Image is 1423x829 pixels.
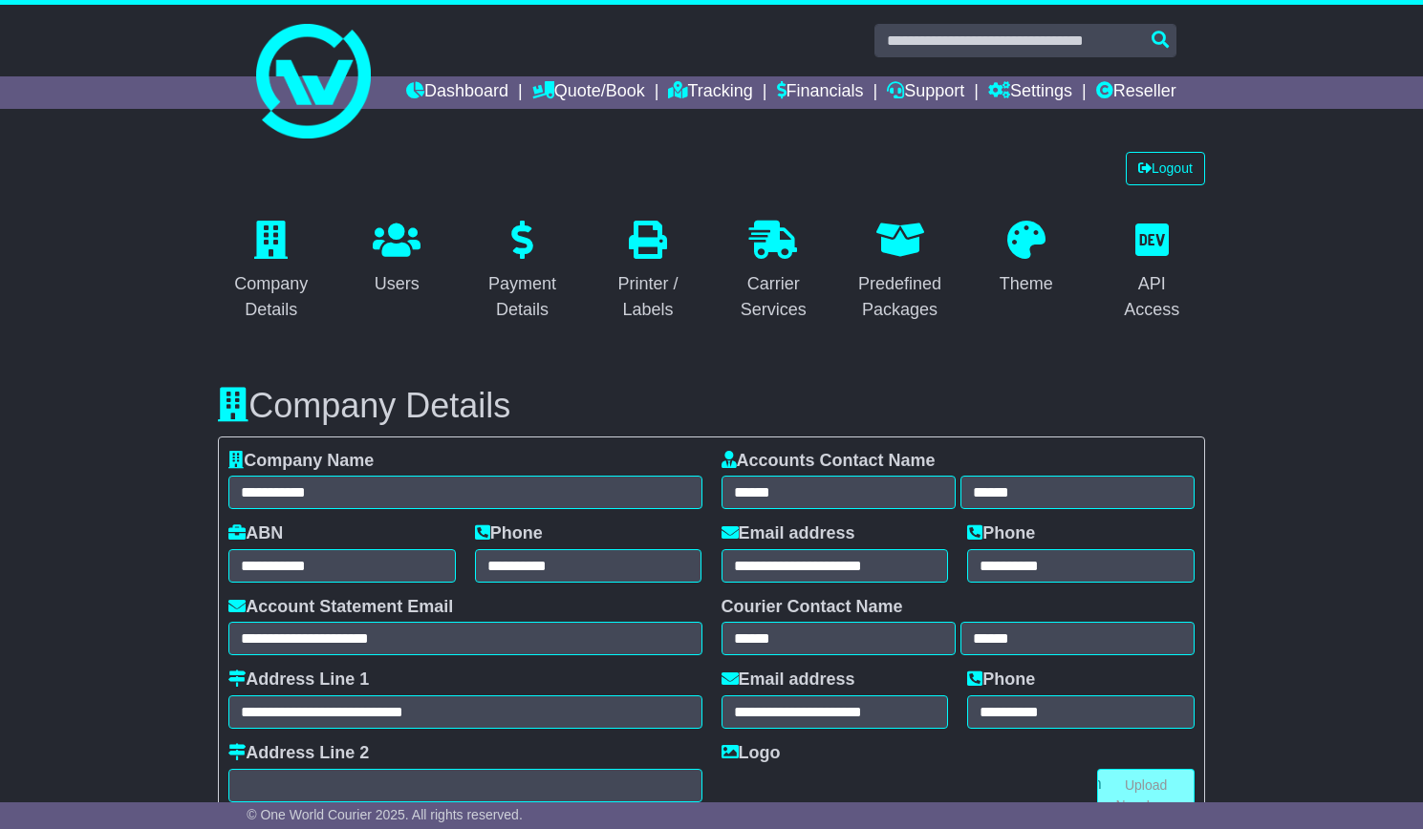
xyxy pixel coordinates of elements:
[722,670,855,691] label: Email address
[360,214,433,304] a: Users
[594,214,701,329] a: Printer / Labels
[230,271,312,323] div: Company Details
[887,76,964,109] a: Support
[1000,271,1053,297] div: Theme
[733,271,814,323] div: Carrier Services
[988,76,1072,109] a: Settings
[722,597,903,618] label: Courier Contact Name
[218,214,324,329] a: Company Details
[228,451,374,472] label: Company Name
[1126,152,1205,185] a: Logout
[987,214,1066,304] a: Theme
[373,271,420,297] div: Users
[475,523,543,544] label: Phone
[721,214,827,329] a: Carrier Services
[406,76,508,109] a: Dashboard
[469,214,575,329] a: Payment Details
[1110,271,1192,323] div: API Access
[967,670,1035,691] label: Phone
[218,387,1205,425] h3: Company Details
[668,76,752,109] a: Tracking
[607,271,688,323] div: Printer / Labels
[228,743,369,764] label: Address Line 2
[1097,769,1195,822] a: Upload New Logo
[482,271,563,323] div: Payment Details
[967,523,1035,544] label: Phone
[722,451,936,472] label: Accounts Contact Name
[228,523,283,544] label: ABN
[228,597,453,618] label: Account Statement Email
[1098,214,1204,329] a: API Access
[247,807,523,822] span: © One World Courier 2025. All rights reserved.
[858,271,941,323] div: Predefined Packages
[532,76,645,109] a: Quote/Book
[846,214,954,329] a: Predefined Packages
[1096,76,1176,109] a: Reseller
[722,743,781,764] label: Logo
[228,670,369,691] label: Address Line 1
[777,76,864,109] a: Financials
[722,523,855,544] label: Email address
